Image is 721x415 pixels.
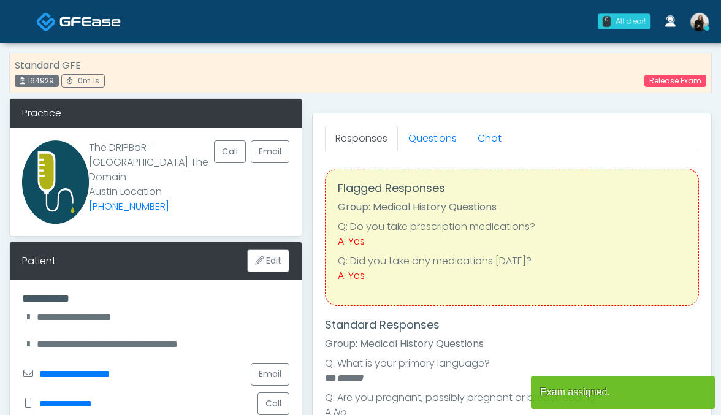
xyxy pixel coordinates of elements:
strong: Group: Medical History Questions [338,200,497,214]
h4: Standard Responses [325,318,700,332]
span: 0m 1s [78,75,99,86]
div: Practice [10,99,302,128]
img: Provider image [22,140,89,224]
a: Email [251,140,289,163]
strong: Group: Medical History Questions [325,337,484,351]
button: Edit [247,249,289,272]
p: The DRIPBaR - [GEOGRAPHIC_DATA] The Domain Austin Location [89,140,214,214]
a: Email [251,363,289,386]
li: Q: Did you take any medications [DATE]? [338,254,687,268]
div: 0 [603,16,611,27]
div: A: Yes [338,268,687,283]
img: Sydney Lundberg [690,13,709,31]
li: Q: What is your primary language? [325,356,700,371]
div: All clear! [616,16,646,27]
a: Responses [325,126,398,151]
img: Docovia [36,12,56,32]
a: [PHONE_NUMBER] [89,199,169,213]
article: Exam assigned. [531,376,715,409]
li: Q: Are you pregnant, possibly pregnant or breastfeeding? [325,390,700,405]
a: Questions [398,126,467,151]
h4: Flagged Responses [338,181,687,195]
a: Chat [467,126,512,151]
li: Q: Do you take prescription medications? [338,219,687,234]
strong: Standard GFE [15,58,81,72]
button: Call [257,392,289,415]
div: Patient [22,254,56,268]
div: 164929 [15,75,59,87]
button: Call [214,140,246,163]
a: Docovia [36,1,121,41]
img: Docovia [59,15,121,28]
div: A: Yes [338,234,687,249]
a: 0 All clear! [590,9,658,34]
a: Release Exam [644,75,706,87]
